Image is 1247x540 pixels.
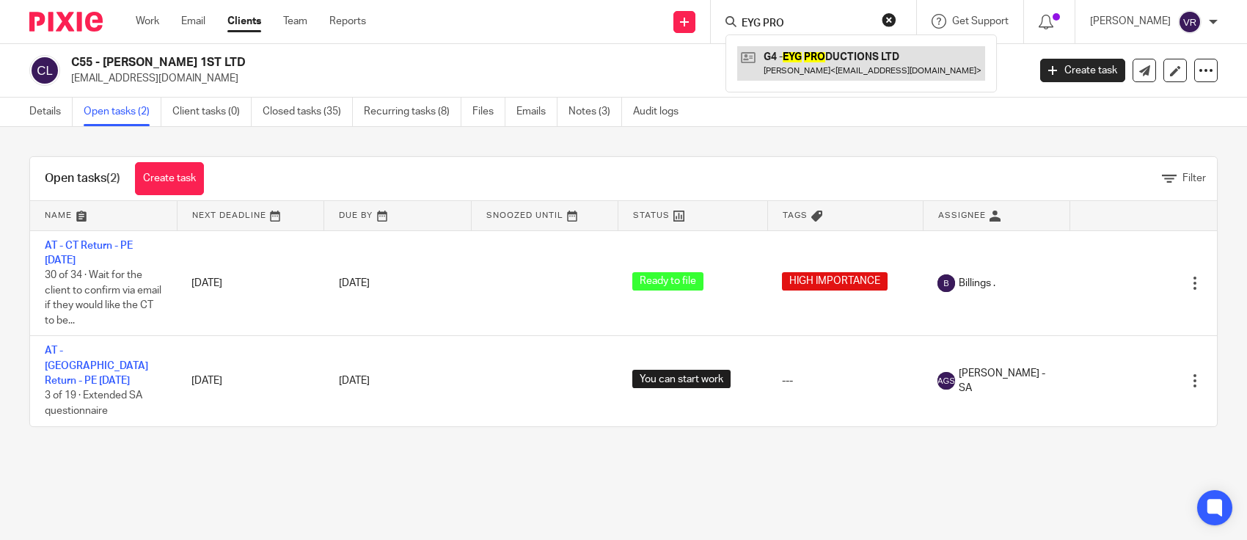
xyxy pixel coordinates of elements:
span: 30 of 34 · Wait for the client to confirm via email if they would like the CT to be... [45,270,161,326]
span: Filter [1182,173,1206,183]
h2: C55 - [PERSON_NAME] 1ST LTD [71,55,829,70]
a: Files [472,98,505,126]
div: --- [782,373,908,388]
p: [PERSON_NAME] [1090,14,1171,29]
span: [PERSON_NAME] - SA [959,366,1055,396]
a: Work [136,14,159,29]
span: Tags [783,211,808,219]
span: HIGH IMPORTANCE [782,272,888,291]
span: Get Support [952,16,1009,26]
a: Create task [135,162,204,195]
img: svg%3E [29,55,60,86]
a: Reports [329,14,366,29]
a: Details [29,98,73,126]
a: Open tasks (2) [84,98,161,126]
input: Search [740,18,872,31]
span: Ready to file [632,272,703,291]
img: svg%3E [937,372,955,390]
span: You can start work [632,370,731,388]
span: Billings . [959,276,995,291]
a: Team [283,14,307,29]
a: AT - [GEOGRAPHIC_DATA] Return - PE [DATE] [45,346,148,386]
a: Create task [1040,59,1125,82]
span: Snoozed Until [486,211,563,219]
a: Audit logs [633,98,690,126]
img: Pixie [29,12,103,32]
span: [DATE] [339,376,370,386]
a: Recurring tasks (8) [364,98,461,126]
span: 3 of 19 · Extended SA questionnaire [45,391,142,417]
img: svg%3E [937,274,955,292]
p: [EMAIL_ADDRESS][DOMAIN_NAME] [71,71,1018,86]
span: Status [633,211,670,219]
a: Emails [516,98,557,126]
h1: Open tasks [45,171,120,186]
a: AT - CT Return - PE [DATE] [45,241,133,266]
a: Email [181,14,205,29]
span: (2) [106,172,120,184]
img: svg%3E [1178,10,1202,34]
a: Closed tasks (35) [263,98,353,126]
button: Clear [882,12,896,27]
td: [DATE] [177,336,323,426]
td: [DATE] [177,230,323,336]
a: Notes (3) [568,98,622,126]
a: Clients [227,14,261,29]
a: Client tasks (0) [172,98,252,126]
span: [DATE] [339,278,370,288]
